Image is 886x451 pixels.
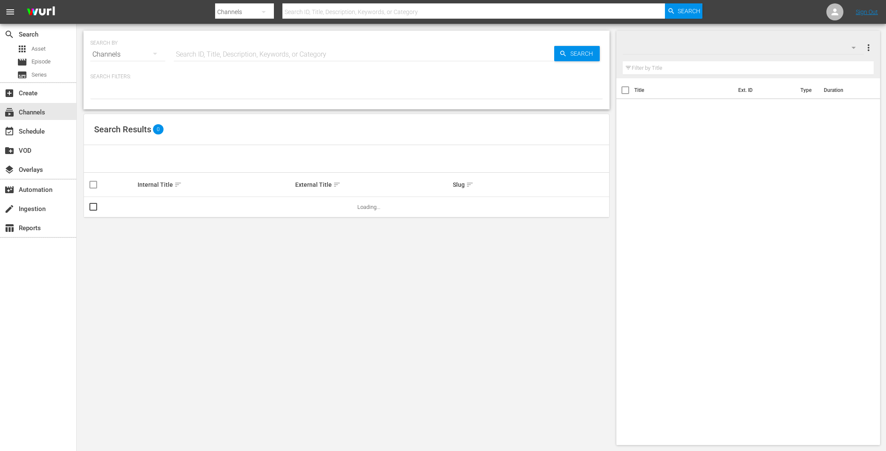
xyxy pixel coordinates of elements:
[795,78,819,102] th: Type
[567,46,600,61] span: Search
[4,223,14,233] span: Reports
[333,181,341,188] span: sort
[32,71,47,79] span: Series
[4,29,14,40] span: Search
[90,43,165,66] div: Channels
[4,146,14,156] span: VOD
[634,78,734,102] th: Title
[20,2,61,22] img: ans4CAIJ8jUAAAAAAAAAAAAAAAAAAAAAAAAgQb4GAAAAAAAAAAAAAAAAAAAAAAAAJMjXAAAAAAAAAAAAAAAAAAAAAAAAgAT5G...
[32,45,46,53] span: Asset
[678,3,700,19] span: Search
[4,204,14,214] span: Ingestion
[4,88,14,98] span: Create
[4,126,14,137] span: Schedule
[90,73,603,80] p: Search Filters:
[295,180,450,190] div: External Title
[357,204,380,210] span: Loading...
[4,185,14,195] span: Automation
[453,180,608,190] div: Slug
[466,181,474,188] span: sort
[4,165,14,175] span: Overlays
[4,107,14,117] span: Channels
[153,124,164,134] span: 0
[665,3,702,19] button: Search
[863,43,874,53] span: more_vert
[733,78,795,102] th: Ext. ID
[17,70,27,80] span: Series
[819,78,870,102] th: Duration
[138,180,293,190] div: Internal Title
[554,46,600,61] button: Search
[17,44,27,54] span: Asset
[94,124,151,134] span: Search Results
[32,57,51,66] span: Episode
[5,7,15,17] span: menu
[863,37,874,58] button: more_vert
[174,181,182,188] span: sort
[856,9,878,15] a: Sign Out
[17,57,27,67] span: Episode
